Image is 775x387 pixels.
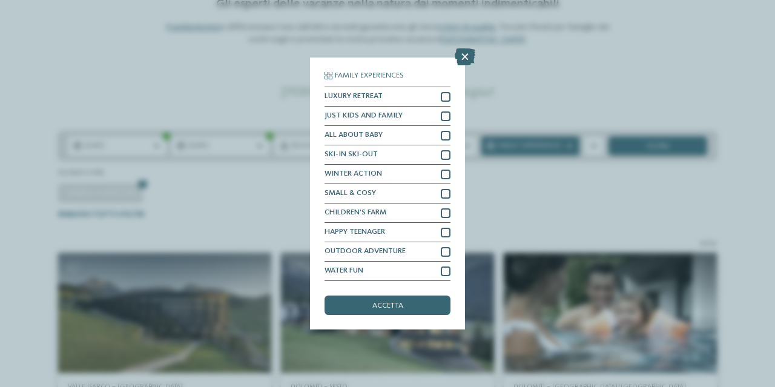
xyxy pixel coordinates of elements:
span: CHILDREN’S FARM [325,209,386,217]
span: HAPPY TEENAGER [325,228,385,236]
span: accetta [372,302,403,310]
span: WATER FUN [325,267,363,275]
span: LUXURY RETREAT [325,93,383,101]
span: JUST KIDS AND FAMILY [325,112,403,120]
span: SMALL & COSY [325,190,376,197]
span: OUTDOOR ADVENTURE [325,248,406,256]
span: Family Experiences [335,72,404,80]
span: SKI-IN SKI-OUT [325,151,378,159]
span: WINTER ACTION [325,170,382,178]
span: ALL ABOUT BABY [325,131,383,139]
